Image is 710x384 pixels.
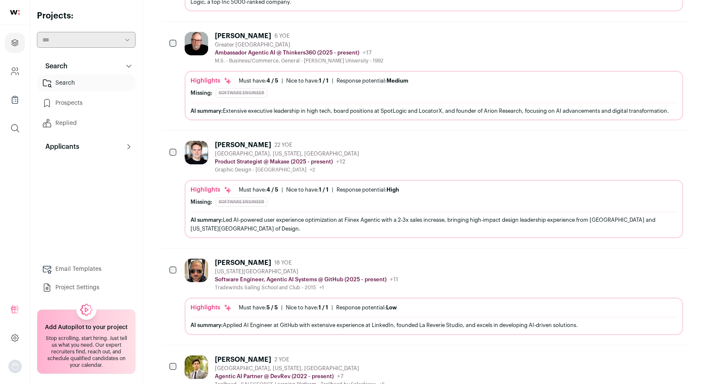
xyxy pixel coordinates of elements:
span: 1 / 1 [318,305,328,310]
div: Nice to have: [286,304,328,311]
div: Nice to have: [286,187,329,193]
span: +2 [310,167,315,172]
div: [PERSON_NAME] [215,141,271,149]
span: AI summary: [191,217,223,223]
div: Highlights [191,77,232,85]
span: 4 / 5 [266,187,278,192]
a: Company Lists [5,90,25,110]
div: [GEOGRAPHIC_DATA], [US_STATE], [GEOGRAPHIC_DATA] [215,365,385,372]
h2: Projects: [37,10,136,22]
p: Product Strategist @ Makase (2025 - present) [215,158,333,165]
span: 22 YOE [274,142,292,148]
span: 18 YOE [274,259,292,266]
div: Response potential: [337,187,399,193]
button: Search [37,58,136,75]
p: Ambassador Agentic AI @ Thinkers360 (2025 - present) [215,49,359,56]
p: Agentic AI Partner @ DevRev (2022 - present) [215,373,334,380]
div: Response potential: [337,78,408,84]
a: Prospects [37,95,136,112]
a: [PERSON_NAME] 18 YOE [US_STATE][GEOGRAPHIC_DATA] Software Engineer, Agentic AI Systems @ GitHub (... [185,259,683,335]
span: +11 [390,277,398,283]
div: [PERSON_NAME] [215,32,271,40]
span: +7 [337,374,344,379]
a: Project Settings [37,279,136,296]
div: Led AI-powered user experience optimization at Fiinex Agentic with a 2-3x sales increase, bringin... [191,215,677,233]
img: wellfound-shorthand-0d5821cbd27db2630d0214b213865d53afaa358527fdda9d0ea32b1df1b89c2c.svg [10,10,20,15]
span: Medium [386,78,408,83]
p: Search [40,61,68,71]
div: Must have: [239,78,278,84]
span: AI summary: [191,108,223,114]
span: 1 / 1 [319,78,329,83]
p: Applicants [40,142,79,152]
span: 1 / 1 [319,187,329,192]
img: 4f52e29401476af478cf67e8387f3e0cac224c0b34047fee24d9de634d60af81.jpg [185,141,208,164]
div: Must have: [239,304,278,311]
img: nopic.png [8,360,22,373]
a: [PERSON_NAME] 6 YOE Greater [GEOGRAPHIC_DATA] Ambassador Agentic AI @ Thinkers360 (2025 - present... [185,32,683,120]
a: Search [37,75,136,91]
button: Open dropdown [8,360,22,373]
span: +17 [363,50,372,56]
span: 4 / 5 [266,78,278,83]
img: 69eecf967719fd1f27f9b066ab92fed3ad6185baab46329d5c48ea3d0b90d5a4.jpg [185,355,208,379]
a: Email Templates [37,261,136,278]
div: Stop scrolling, start hiring. Just tell us what you need. Our expert recruiters find, reach out, ... [42,335,130,368]
a: [PERSON_NAME] 22 YOE [GEOGRAPHIC_DATA], [US_STATE], [GEOGRAPHIC_DATA] Product Strategist @ Makase... [185,141,683,238]
div: [PERSON_NAME] [215,355,271,364]
span: 6 YOE [274,33,290,39]
img: 4c3ff572282a4bb411aa7fac5045721e8140d75929ba092144a87481b6e2fac3.jpg [185,259,208,282]
span: 2 YOE [274,356,289,363]
span: Low [386,305,397,310]
button: Applicants [37,138,136,155]
div: M.S. - Business/Commerce, General - [PERSON_NAME] University - 1992 [215,57,384,64]
div: Highlights [191,304,232,312]
div: Missing: [191,199,212,205]
a: Replied [37,115,136,132]
ul: | | [239,304,397,311]
img: 1986d8b18845897b0426648cdbf5d3fb855c0992d74c44bf11393b48fad235a5 [185,32,208,55]
h2: Add Autopilot to your project [45,323,128,332]
span: AI summary: [191,322,223,328]
div: Applied AI Engineer at GitHub with extensive experience at LinkedIn, founded La Reverie Studio, a... [191,321,677,330]
div: Nice to have: [286,78,329,84]
div: Software Engineer [216,197,267,207]
div: Response potential: [336,304,397,311]
div: Highlights [191,186,232,194]
span: High [386,187,399,192]
span: +12 [336,159,345,165]
div: [GEOGRAPHIC_DATA], [US_STATE], [GEOGRAPHIC_DATA] [215,150,359,157]
a: Add Autopilot to your project Stop scrolling, start hiring. Just tell us what you need. Our exper... [37,309,136,374]
div: Tradewinds Sailing School and Club - 2015 [215,284,398,291]
div: Graphic Design - [GEOGRAPHIC_DATA] [215,166,359,173]
div: Greater [GEOGRAPHIC_DATA] [215,42,384,48]
ul: | | [239,78,408,84]
div: [PERSON_NAME] [215,259,271,267]
div: Software Engineer [216,88,267,98]
a: Company and ATS Settings [5,61,25,81]
div: Must have: [239,187,278,193]
div: Missing: [191,90,212,96]
div: Extensive executive leadership in high tech, board positions at SpotLogic and LocatorX, and found... [191,106,677,115]
div: [US_STATE][GEOGRAPHIC_DATA] [215,268,398,275]
span: 5 / 5 [266,305,278,310]
a: Projects [5,33,25,53]
p: Software Engineer, Agentic AI Systems @ GitHub (2025 - present) [215,276,386,283]
span: +1 [319,285,324,290]
ul: | | [239,187,399,193]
